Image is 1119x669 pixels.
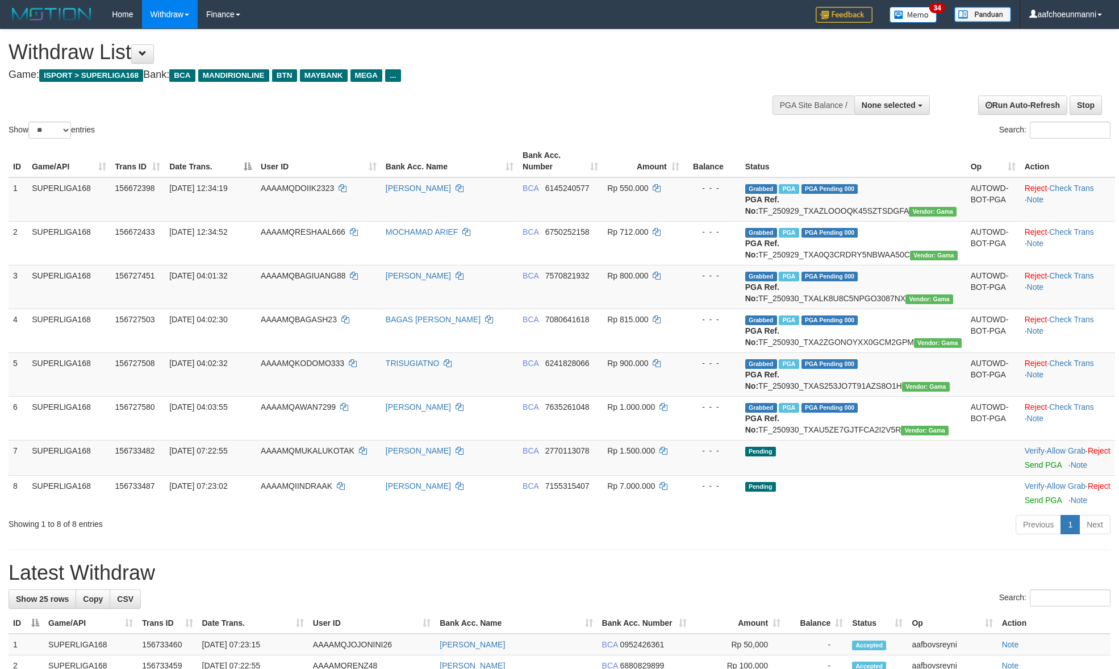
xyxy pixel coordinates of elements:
td: 3 [9,265,27,309]
span: Pending [745,447,776,456]
td: TF_250930_TXAS253JO7T91AZS8O1H [741,352,966,396]
span: AAAAMQDOIIK2323 [261,184,334,193]
img: Button%20Memo.svg [890,7,937,23]
span: 156727580 [115,402,155,412]
td: AUTOWD-BOT-PGA [966,309,1020,352]
span: Marked by aafchoeunmanni [779,403,799,413]
span: Grabbed [745,359,777,369]
span: Rp 550.000 [607,184,648,193]
span: BTN [272,69,297,82]
a: Note [1027,326,1044,335]
span: None selected [862,101,916,110]
span: Rp 1.500.000 [607,446,655,455]
select: Showentries [28,122,71,139]
a: Note [1071,496,1088,505]
td: SUPERLIGA168 [27,396,110,440]
span: Copy 2770113078 to clipboard [545,446,590,455]
span: · [1047,446,1088,455]
td: AUTOWD-BOT-PGA [966,177,1020,222]
span: 156727508 [115,359,155,368]
td: 2 [9,221,27,265]
a: Verify [1025,446,1045,455]
span: PGA Pending [801,403,858,413]
a: Note [1027,239,1044,248]
span: Grabbed [745,315,777,325]
a: Note [1002,640,1019,649]
span: Grabbed [745,228,777,238]
span: Rp 712.000 [607,227,648,236]
span: [DATE] 07:22:55 [169,446,227,455]
span: Accepted [852,641,886,650]
a: Note [1027,195,1044,204]
td: · · [1020,475,1115,510]
a: Reject [1088,446,1110,455]
button: None selected [854,95,930,115]
span: 34 [929,3,945,13]
th: Date Trans.: activate to sort column descending [165,145,256,177]
th: Amount: activate to sort column ascending [691,613,785,634]
div: - - - [688,445,736,456]
span: Copy 0952426361 to clipboard [620,640,664,649]
span: BCA [523,227,538,236]
span: MANDIRIONLINE [198,69,269,82]
th: Amount: activate to sort column ascending [603,145,684,177]
td: 8 [9,475,27,510]
span: Grabbed [745,272,777,281]
a: Previous [1016,515,1061,534]
a: Send PGA [1025,496,1062,505]
td: TF_250930_TXALK8U8C5NPGO3087NX [741,265,966,309]
span: Vendor URL: https://trx31.1velocity.biz [901,426,949,435]
th: Balance: activate to sort column ascending [785,613,847,634]
td: 156733460 [137,634,197,655]
span: Marked by aafsoycanthlai [779,228,799,238]
span: BCA [523,184,538,193]
span: 156672433 [115,227,155,236]
div: - - - [688,270,736,281]
th: Bank Acc. Number: activate to sort column ascending [518,145,603,177]
span: AAAAMQBAGIUANG88 [261,271,345,280]
span: PGA Pending [801,228,858,238]
span: PGA Pending [801,272,858,281]
th: Trans ID: activate to sort column ascending [137,613,197,634]
th: Game/API: activate to sort column ascending [44,613,137,634]
span: BCA [523,359,538,368]
span: PGA Pending [801,184,858,194]
span: Show 25 rows [16,595,69,604]
a: [PERSON_NAME] [386,184,451,193]
th: Trans ID: activate to sort column ascending [111,145,165,177]
span: AAAAMQAWAN7299 [261,402,336,412]
th: Date Trans.: activate to sort column ascending [198,613,308,634]
span: BCA [523,446,538,455]
span: 156733482 [115,446,155,455]
span: Marked by aafchoeunmanni [779,359,799,369]
span: AAAAMQBAGASH23 [261,315,337,324]
h4: Game: Bank: [9,69,734,81]
span: [DATE] 04:03:55 [169,402,227,412]
span: Marked by aafsoycanthlai [779,184,799,194]
td: TF_250929_TXA0Q3CRDRY5NBWAA50C [741,221,966,265]
a: Reject [1025,359,1047,368]
td: aafbovsreyni [907,634,997,655]
td: TF_250930_TXA2ZGONOYXX0GCM2GPM [741,309,966,352]
div: - - - [688,401,736,413]
span: Vendor URL: https://trx31.1velocity.biz [914,338,962,348]
a: [PERSON_NAME] [440,640,505,649]
span: BCA [602,640,618,649]
a: Check Trans [1049,315,1094,324]
div: PGA Site Balance / [773,95,854,115]
span: Vendor URL: https://trx31.1velocity.biz [902,382,950,392]
span: ISPORT > SUPERLIGA168 [39,69,143,82]
span: PGA Pending [801,315,858,325]
td: SUPERLIGA168 [27,265,110,309]
a: Check Trans [1049,184,1094,193]
span: 156727503 [115,315,155,324]
a: Check Trans [1049,359,1094,368]
td: [DATE] 07:23:15 [198,634,308,655]
a: Run Auto-Refresh [978,95,1067,115]
span: Copy 6750252158 to clipboard [545,227,590,236]
span: CSV [117,595,133,604]
b: PGA Ref. No: [745,370,779,390]
b: PGA Ref. No: [745,239,779,259]
td: TF_250929_TXAZLOOOQK45SZTSDGFA [741,177,966,222]
span: Copy 6145240577 to clipboard [545,184,590,193]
